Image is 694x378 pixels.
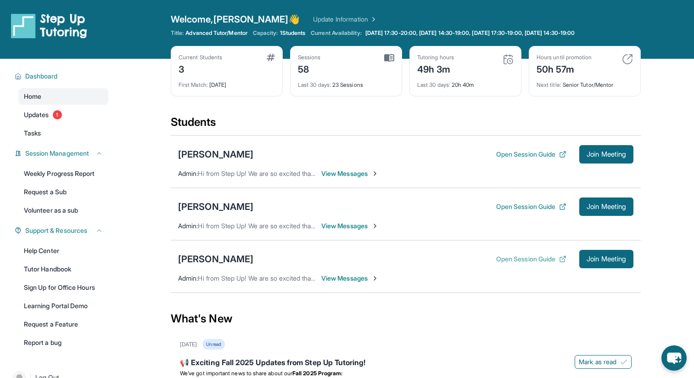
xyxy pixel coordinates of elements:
[575,355,632,369] button: Mark as read
[496,202,566,211] button: Open Session Guide
[171,29,184,37] span: Title:
[417,81,450,88] span: Last 30 days :
[18,107,108,123] a: Updates1
[496,150,566,159] button: Open Session Guide
[171,299,641,339] div: What's New
[371,275,379,282] img: Chevron-Right
[313,15,377,24] a: Update Information
[178,169,198,177] span: Admin :
[25,72,58,81] span: Dashboard
[417,76,514,89] div: 20h 40m
[24,92,41,101] span: Home
[178,200,253,213] div: [PERSON_NAME]
[661,345,687,371] button: chat-button
[371,170,379,177] img: Chevron-Right
[579,250,633,268] button: Join Meeting
[24,129,41,138] span: Tasks
[180,341,197,348] div: [DATE]
[18,243,108,259] a: Help Center
[171,13,300,26] span: Welcome, [PERSON_NAME] 👋
[22,72,103,81] button: Dashboard
[171,115,641,135] div: Students
[18,202,108,219] a: Volunteer as a sub
[622,54,633,65] img: card
[180,357,632,370] div: 📢 Exciting Fall 2025 Updates from Step Up Tutoring!
[587,256,626,262] span: Join Meeting
[587,152,626,157] span: Join Meeting
[178,274,198,282] span: Admin :
[22,149,103,158] button: Session Management
[53,110,62,119] span: 1
[18,316,108,333] a: Request a Feature
[25,226,87,235] span: Support & Resources
[321,274,379,283] span: View Messages
[18,298,108,314] a: Learning Portal Demo
[496,254,566,264] button: Open Session Guide
[180,370,292,377] span: We’ve got important news to share about our
[537,61,592,76] div: 50h 57m
[24,110,49,119] span: Updates
[537,76,633,89] div: Senior Tutor/Mentor
[368,15,377,24] img: Chevron Right
[18,279,108,296] a: Sign Up for Office Hours
[417,54,454,61] div: Tutoring hours
[503,54,514,65] img: card
[22,226,103,235] button: Support & Resources
[178,222,198,230] span: Admin :
[11,13,87,39] img: logo
[18,261,108,277] a: Tutor Handbook
[280,29,306,37] span: 1 Students
[364,29,576,37] a: [DATE] 17:30-20:00, [DATE] 14:30-19:00, [DATE] 17:30-19:00, [DATE] 14:30-19:00
[298,54,321,61] div: Sessions
[292,370,342,377] strong: Fall 2025 Program:
[178,148,253,161] div: [PERSON_NAME]
[537,54,592,61] div: Hours until promotion
[185,29,247,37] span: Advanced Tutor/Mentor
[298,76,394,89] div: 23 Sessions
[579,197,633,216] button: Join Meeting
[179,76,275,89] div: [DATE]
[178,253,253,265] div: [PERSON_NAME]
[18,165,108,182] a: Weekly Progress Report
[298,61,321,76] div: 58
[267,54,275,61] img: card
[321,169,379,178] span: View Messages
[179,61,222,76] div: 3
[365,29,575,37] span: [DATE] 17:30-20:00, [DATE] 14:30-19:00, [DATE] 17:30-19:00, [DATE] 14:30-19:00
[321,221,379,231] span: View Messages
[18,125,108,141] a: Tasks
[537,81,561,88] span: Next title :
[253,29,278,37] span: Capacity:
[620,358,627,366] img: Mark as read
[18,184,108,200] a: Request a Sub
[587,204,626,209] span: Join Meeting
[371,222,379,230] img: Chevron-Right
[417,61,454,76] div: 49h 3m
[579,145,633,164] button: Join Meeting
[311,29,361,37] span: Current Availability:
[179,81,208,88] span: First Match :
[202,339,224,350] div: Unread
[18,88,108,105] a: Home
[179,54,222,61] div: Current Students
[18,334,108,351] a: Report a bug
[25,149,89,158] span: Session Management
[298,81,331,88] span: Last 30 days :
[384,54,394,62] img: card
[579,357,616,367] span: Mark as read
